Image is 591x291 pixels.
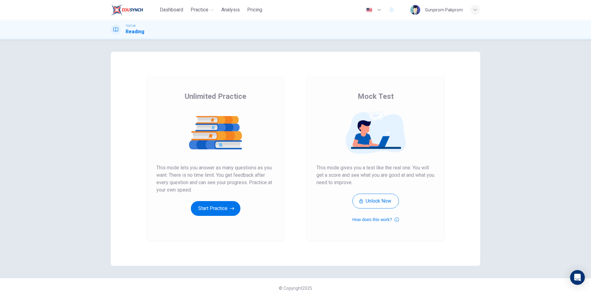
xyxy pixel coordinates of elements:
button: Unlock Now [352,194,399,208]
button: Dashboard [157,4,186,15]
span: Unlimited Practice [185,91,246,101]
span: Pricing [247,6,262,14]
span: Analysis [221,6,240,14]
span: Practice [191,6,208,14]
h1: Reading [126,28,144,35]
div: Open Intercom Messenger [570,270,585,285]
img: EduSynch logo [111,4,143,16]
button: Pricing [245,4,265,15]
span: TOEFL® [126,24,135,28]
span: © Copyright 2025 [279,286,312,291]
button: Practice [188,4,216,15]
div: Gunpirom Pakprom [425,6,463,14]
a: EduSynch logo [111,4,157,16]
button: Start Practice [191,201,240,216]
span: Dashboard [160,6,183,14]
img: en [365,8,373,12]
span: This mode lets you answer as many questions as you want. There is no time limit. You get feedback... [156,164,275,194]
img: Profile picture [410,5,420,15]
button: How does this work? [352,216,399,223]
button: Analysis [219,4,242,15]
span: This mode gives you a test like the real one. You will get a score and see what you are good at a... [316,164,435,186]
span: Mock Test [358,91,394,101]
